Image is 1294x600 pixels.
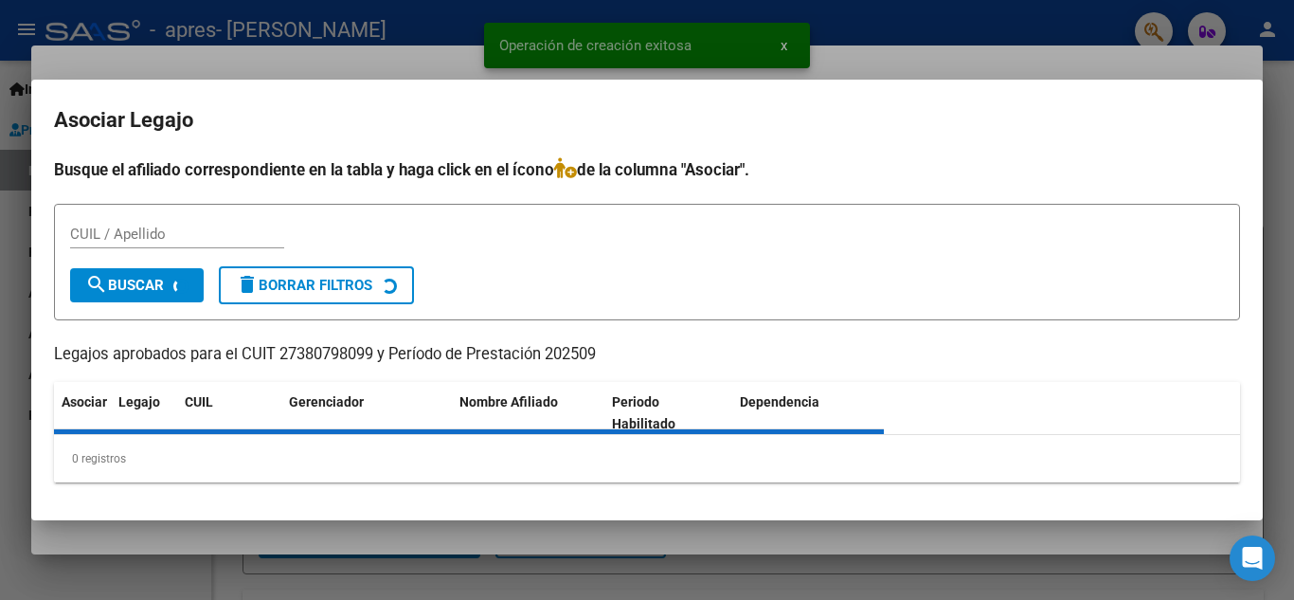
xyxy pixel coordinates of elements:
[177,382,281,445] datatable-header-cell: CUIL
[1230,536,1275,581] div: Open Intercom Messenger
[452,382,604,445] datatable-header-cell: Nombre Afiliado
[612,394,675,431] span: Periodo Habilitado
[236,273,259,296] mat-icon: delete
[281,382,452,445] datatable-header-cell: Gerenciador
[54,343,1240,367] p: Legajos aprobados para el CUIT 27380798099 y Período de Prestación 202509
[85,273,108,296] mat-icon: search
[54,157,1240,182] h4: Busque el afiliado correspondiente en la tabla y haga click en el ícono de la columna "Asociar".
[70,268,204,302] button: Buscar
[54,382,111,445] datatable-header-cell: Asociar
[111,382,177,445] datatable-header-cell: Legajo
[732,382,885,445] datatable-header-cell: Dependencia
[219,266,414,304] button: Borrar Filtros
[740,394,819,409] span: Dependencia
[604,382,732,445] datatable-header-cell: Periodo Habilitado
[459,394,558,409] span: Nombre Afiliado
[289,394,364,409] span: Gerenciador
[118,394,160,409] span: Legajo
[54,435,1240,482] div: 0 registros
[85,277,164,294] span: Buscar
[54,102,1240,138] h2: Asociar Legajo
[62,394,107,409] span: Asociar
[236,277,372,294] span: Borrar Filtros
[185,394,213,409] span: CUIL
